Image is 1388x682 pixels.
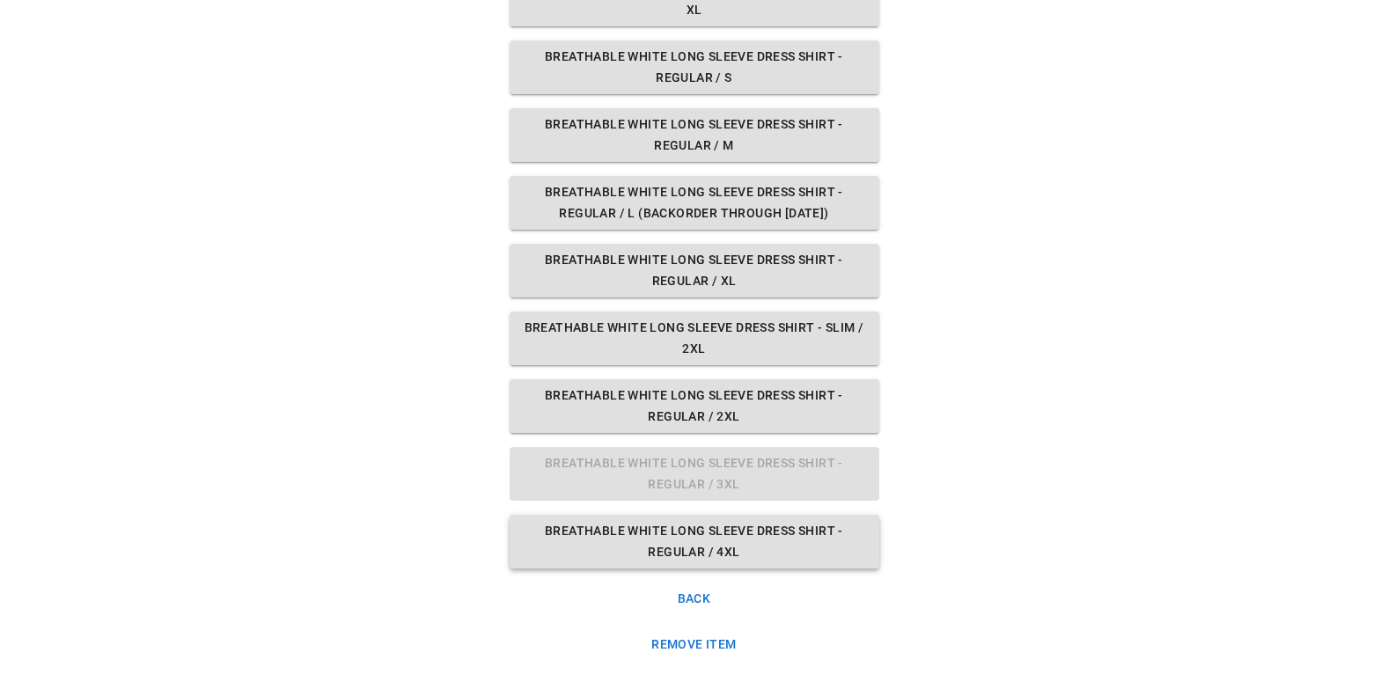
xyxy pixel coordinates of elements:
[510,244,879,297] button: Breathable White Long Sleeve Dress Shirt - Regular / XL
[510,108,879,162] button: Breathable White Long Sleeve Dress Shirt - Regular / M
[510,515,879,568] button: Breathable White Long Sleeve Dress Shirt - Regular / 4XL
[510,628,879,661] button: Remove item
[510,583,879,615] button: Back
[510,40,879,94] button: Breathable White Long Sleeve Dress Shirt - Regular / S
[510,379,879,433] button: Breathable White Long Sleeve Dress Shirt - Regular / 2XL
[510,176,879,230] button: Breathable White Long Sleeve Dress Shirt - Regular / L (Backorder through [DATE])
[510,312,879,365] button: Breathable White Long Sleeve Dress Shirt - Slim / 2XL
